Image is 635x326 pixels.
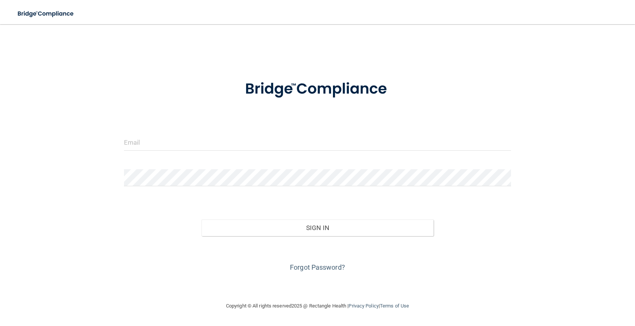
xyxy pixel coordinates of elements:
[11,6,81,22] img: bridge_compliance_login_screen.278c3ca4.svg
[180,294,455,318] div: Copyright © All rights reserved 2025 @ Rectangle Health | |
[124,134,511,151] input: Email
[229,70,406,109] img: bridge_compliance_login_screen.278c3ca4.svg
[290,263,345,271] a: Forgot Password?
[380,303,409,309] a: Terms of Use
[201,219,434,236] button: Sign In
[348,303,378,309] a: Privacy Policy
